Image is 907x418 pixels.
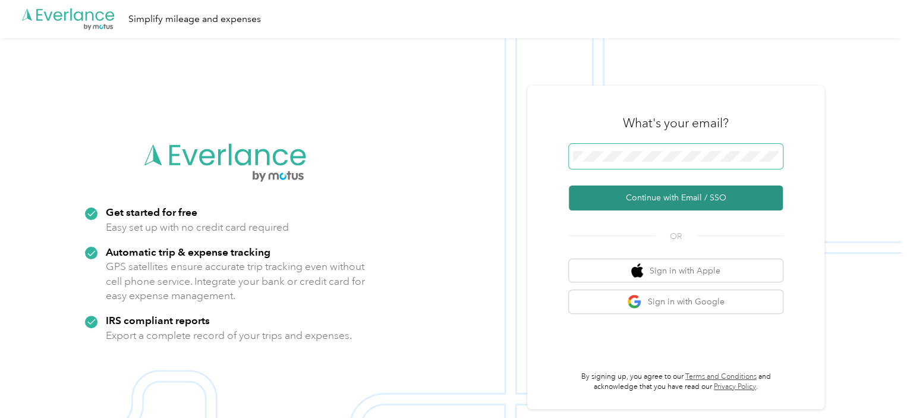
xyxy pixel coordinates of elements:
img: google logo [627,294,642,309]
button: google logoSign in with Google [569,290,783,313]
img: apple logo [631,263,643,278]
strong: IRS compliant reports [106,314,210,326]
p: By signing up, you agree to our and acknowledge that you have read our . [569,372,783,392]
a: Terms and Conditions [685,372,757,381]
div: Simplify mileage and expenses [128,12,261,27]
span: OR [655,230,697,243]
p: Easy set up with no credit card required [106,220,289,235]
button: Continue with Email / SSO [569,186,783,210]
strong: Automatic trip & expense tracking [106,246,270,258]
button: apple logoSign in with Apple [569,259,783,282]
h3: What's your email? [623,115,729,131]
p: Export a complete record of your trips and expenses. [106,328,352,343]
p: GPS satellites ensure accurate trip tracking even without cell phone service. Integrate your bank... [106,259,366,303]
a: Privacy Policy [714,382,756,391]
strong: Get started for free [106,206,197,218]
